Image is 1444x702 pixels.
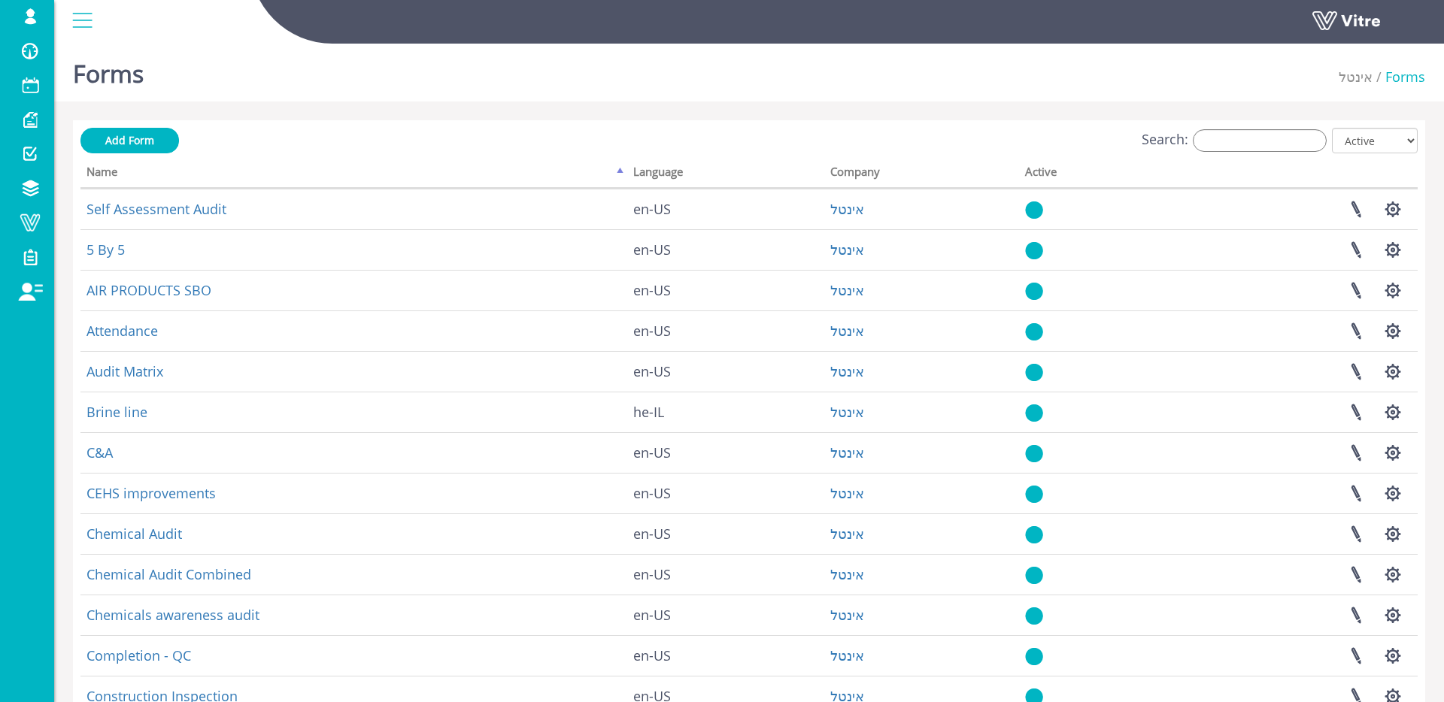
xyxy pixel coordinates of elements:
[824,160,1019,189] th: Company
[86,200,226,218] a: Self Assessment Audit
[1025,241,1043,260] img: yes
[830,443,864,461] a: אינטל
[627,635,825,676] td: en-US
[86,565,251,583] a: Chemical Audit Combined
[86,403,147,421] a: Brine line
[86,443,113,461] a: C&A
[86,281,211,299] a: AIR PRODUCTS SBO
[830,403,864,421] a: אינטל
[86,362,163,380] a: Audit Matrix
[86,322,158,340] a: Attendance
[1025,363,1043,382] img: yes
[86,646,191,664] a: Completion - QC
[1019,160,1160,189] th: Active
[1142,129,1327,152] label: Search:
[73,38,144,101] h1: Forms
[1025,647,1043,666] img: yes
[627,270,825,310] td: en-US
[1193,129,1327,152] input: Search:
[1339,68,1373,86] a: אינטל
[627,392,825,432] td: he-IL
[1025,201,1043,219] img: yes
[627,310,825,351] td: en-US
[830,200,864,218] a: אינטל
[1373,68,1425,87] li: Forms
[1025,444,1043,463] img: yes
[830,241,864,259] a: אינטל
[80,128,179,153] a: Add Form
[1025,404,1043,422] img: yes
[1025,282,1043,301] img: yes
[627,229,825,270] td: en-US
[627,351,825,392] td: en-US
[627,595,825,635] td: en-US
[627,432,825,473] td: en-US
[627,160,825,189] th: Language
[86,241,125,259] a: 5 By 5
[627,473,825,513] td: en-US
[1025,322,1043,341] img: yes
[627,554,825,595] td: en-US
[627,189,825,229] td: en-US
[105,133,154,147] span: Add Form
[627,513,825,554] td: en-US
[830,281,864,299] a: אינטל
[1025,607,1043,625] img: yes
[830,525,864,543] a: אינטל
[830,484,864,502] a: אינטל
[86,525,182,543] a: Chemical Audit
[1025,525,1043,544] img: yes
[1025,485,1043,504] img: yes
[830,565,864,583] a: אינטל
[830,362,864,380] a: אינטל
[830,606,864,624] a: אינטל
[86,484,216,502] a: CEHS improvements
[830,322,864,340] a: אינטל
[830,646,864,664] a: אינטל
[80,160,627,189] th: Name: activate to sort column descending
[86,606,259,624] a: Chemicals awareness audit
[1025,566,1043,585] img: yes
